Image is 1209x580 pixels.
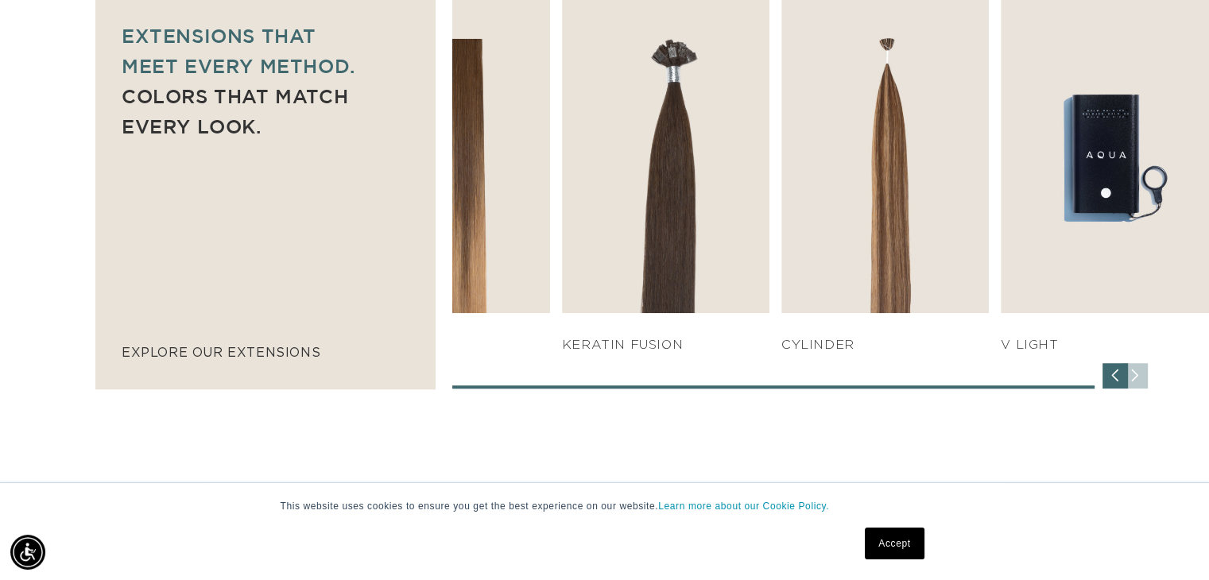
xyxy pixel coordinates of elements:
h4: V Light [1001,337,1208,354]
a: Accept [865,528,924,559]
div: Previous slide [1102,363,1128,389]
p: meet every method. [122,51,409,81]
p: Extensions that [122,21,409,51]
h4: Cylinder [781,337,989,354]
iframe: Chat Widget [1130,504,1209,580]
p: explore our extensions [122,342,409,365]
div: Accessibility Menu [10,535,45,570]
p: Colors that match every look. [122,81,409,141]
a: Learn more about our Cookie Policy. [658,501,829,512]
p: This website uses cookies to ensure you get the best experience on our website. [281,499,929,513]
h4: KERATIN FUSION [562,337,769,354]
